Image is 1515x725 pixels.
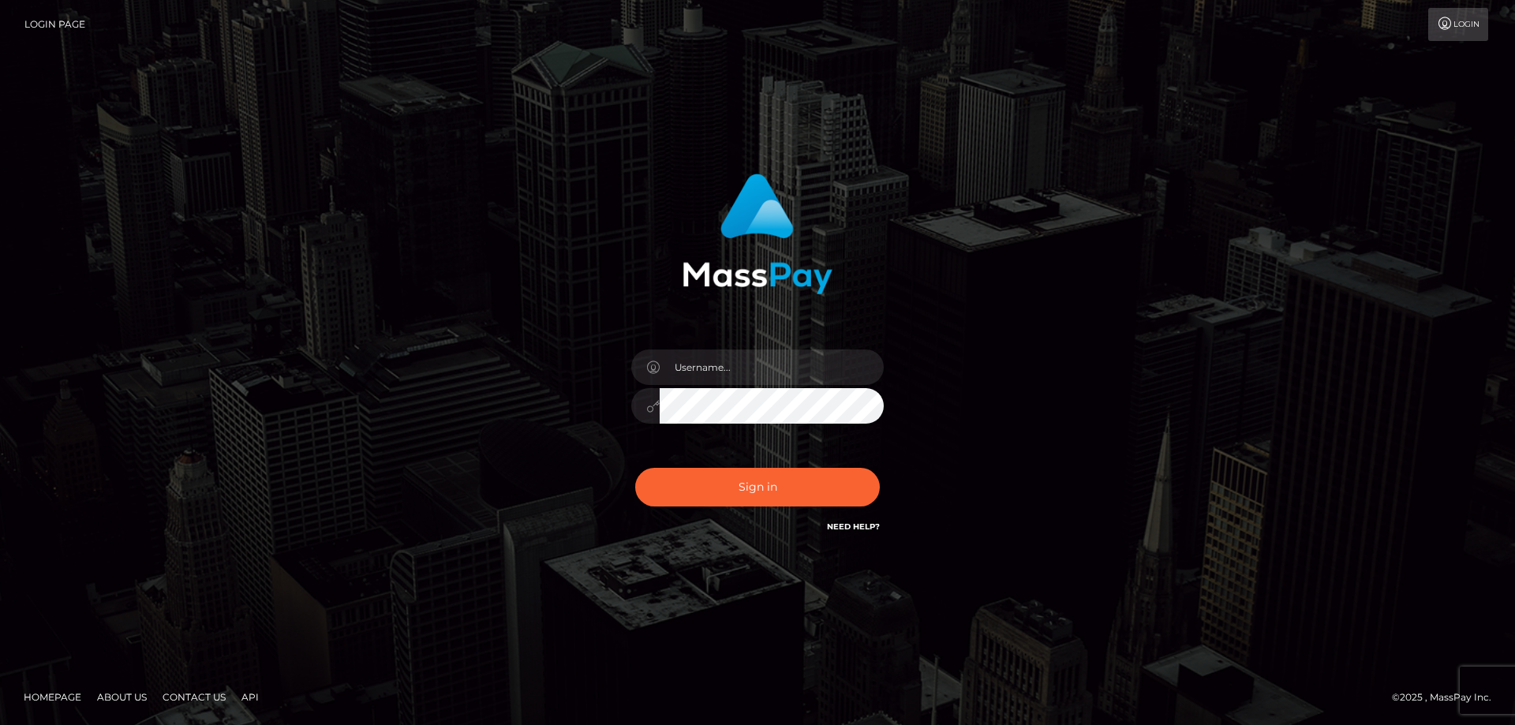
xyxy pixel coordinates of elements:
a: Contact Us [156,685,232,709]
a: Login Page [24,8,85,41]
a: API [235,685,265,709]
a: Need Help? [827,521,880,532]
button: Sign in [635,468,880,506]
a: About Us [91,685,153,709]
img: MassPay Login [683,174,832,294]
a: Login [1428,8,1488,41]
input: Username... [660,349,884,385]
div: © 2025 , MassPay Inc. [1392,689,1503,706]
a: Homepage [17,685,88,709]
